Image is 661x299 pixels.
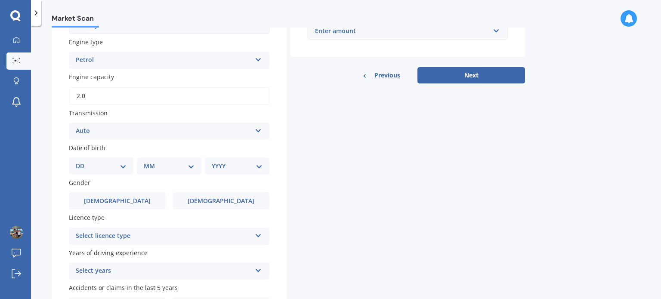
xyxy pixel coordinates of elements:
div: Auto [76,126,251,136]
span: [DEMOGRAPHIC_DATA] [188,197,254,205]
span: Engine capacity [69,73,114,81]
span: Gender [69,179,90,187]
span: Market Scan [52,14,99,26]
span: Engine type [69,38,103,46]
div: Select years [76,266,251,276]
span: Transmission [69,109,108,117]
div: Select licence type [76,231,251,241]
img: ACg8ocJIYyY1L3HlumukJNHd63UAFl51E4J8LqLU0MMHQdqtcbYAqPV5ng=s96-c [10,226,23,239]
span: Licence type [69,214,105,222]
div: Petrol [76,55,251,65]
div: Enter amount [315,26,490,36]
span: Date of birth [69,144,105,152]
span: Years of driving experience [69,249,148,257]
span: [DEMOGRAPHIC_DATA] [84,197,151,205]
input: e.g. 1.8 [69,87,269,105]
button: Next [417,67,525,83]
span: Previous [374,69,400,82]
span: Accidents or claims in the last 5 years [69,284,178,292]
